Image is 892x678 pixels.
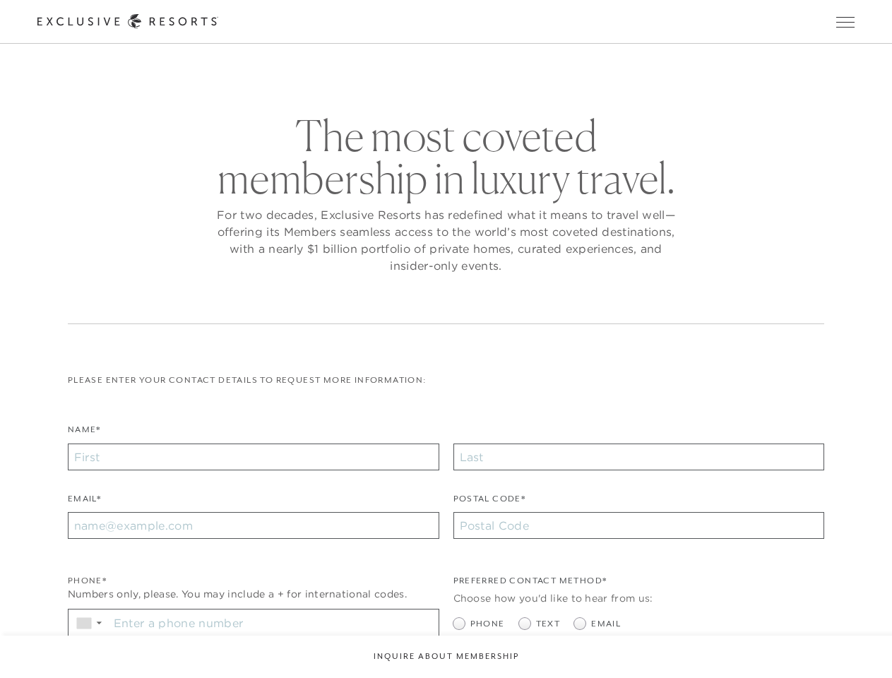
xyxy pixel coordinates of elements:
[95,619,104,627] span: ▼
[453,492,526,513] label: Postal Code*
[453,574,607,595] legend: Preferred Contact Method*
[68,512,439,539] input: name@example.com
[453,591,825,606] div: Choose how you'd like to hear from us:
[68,574,439,588] div: Phone*
[109,609,439,636] input: Enter a phone number
[68,492,101,513] label: Email*
[68,374,824,387] p: Please enter your contact details to request more information:
[453,512,825,539] input: Postal Code
[836,17,855,27] button: Open navigation
[68,444,439,470] input: First
[213,206,679,274] p: For two decades, Exclusive Resorts has redefined what it means to travel well—offering its Member...
[453,444,825,470] input: Last
[470,617,505,631] span: Phone
[69,609,109,636] div: Country Code Selector
[68,587,439,602] div: Numbers only, please. You may include a + for international codes.
[213,114,679,199] h2: The most coveted membership in luxury travel.
[591,617,621,631] span: Email
[536,617,561,631] span: Text
[68,423,101,444] label: Name*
